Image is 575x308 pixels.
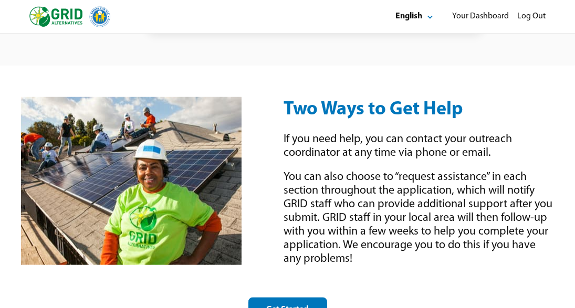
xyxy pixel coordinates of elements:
[396,11,423,22] div: English
[21,97,242,265] img: Grid Alternatives - Energy For All
[284,97,463,122] div: Two Ways to Get Help
[284,133,554,160] div: If you need help, you can contact your outreach coordinator at any time via phone or email.
[453,11,509,22] div: Your Dashboard
[29,6,110,27] img: logo
[518,11,546,22] div: Log Out
[387,4,444,29] button: Select
[284,171,554,266] div: You can also choose to “request assistance” in each section throughout the application, which wil...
